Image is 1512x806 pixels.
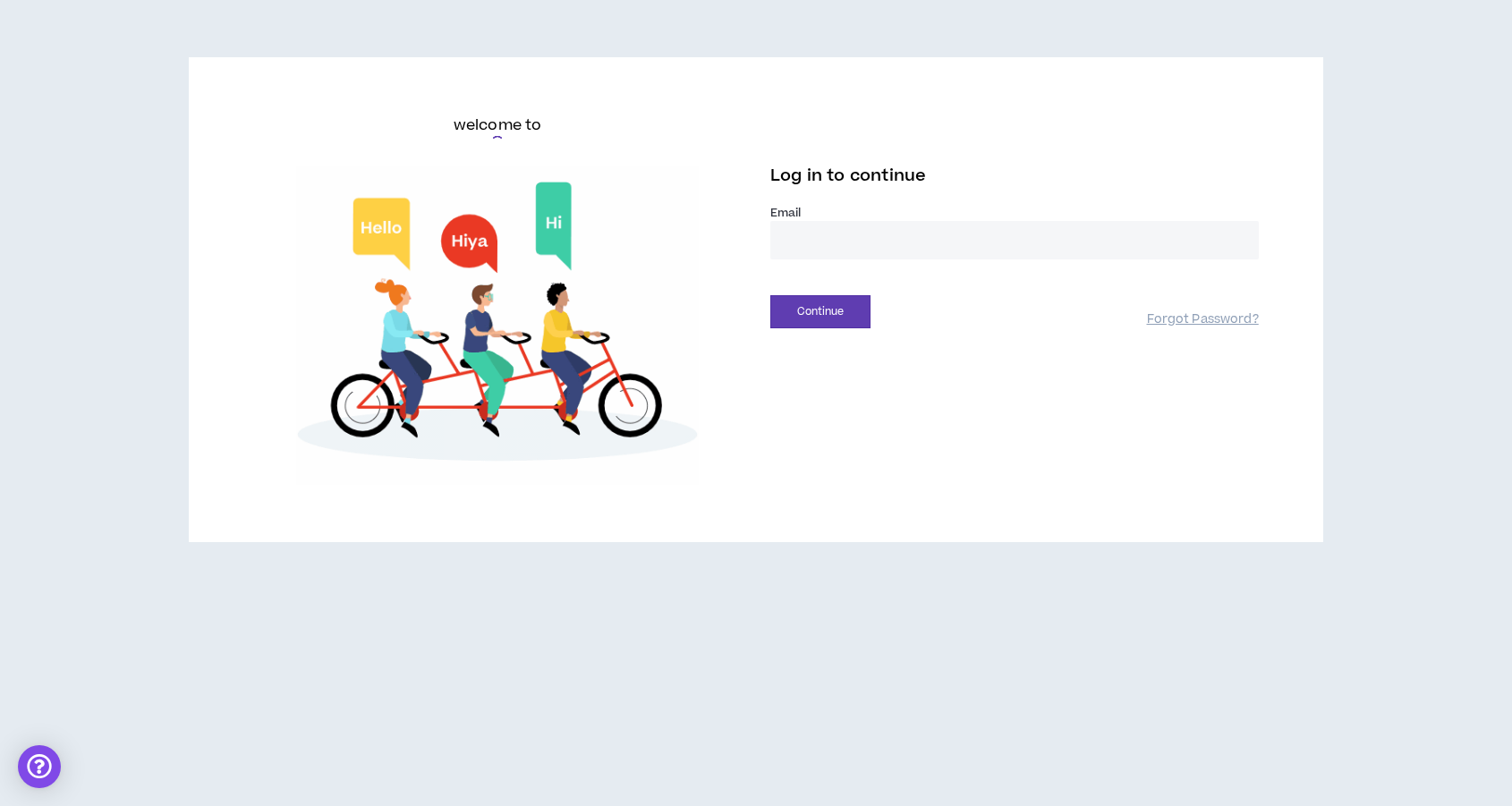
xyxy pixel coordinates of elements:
div: Open Intercom Messenger [18,745,61,788]
label: Email [770,205,1259,221]
span: Log in to continue [770,165,926,187]
button: Continue [770,295,871,328]
img: Welcome to Wripple [253,166,742,485]
h6: welcome to [454,115,542,136]
a: Forgot Password? [1147,311,1259,328]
